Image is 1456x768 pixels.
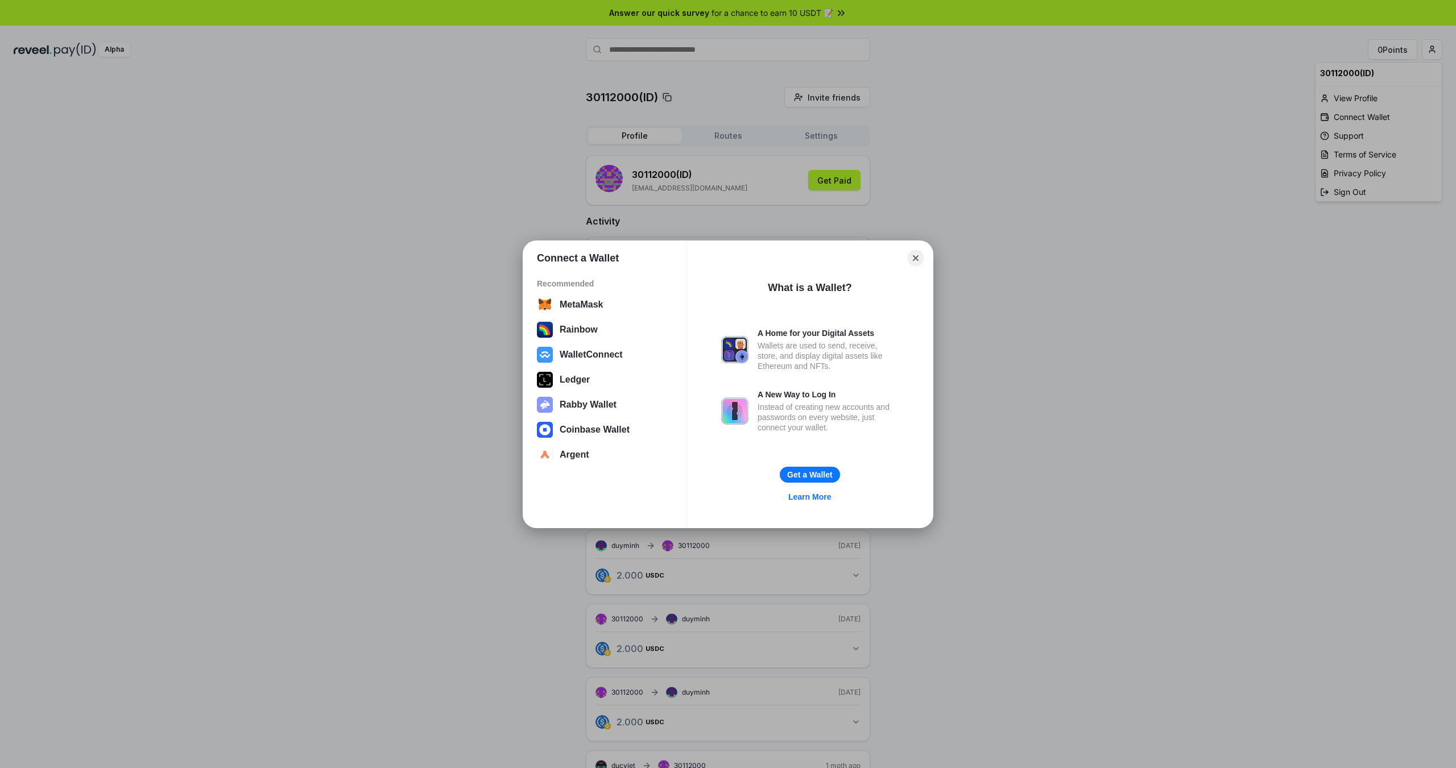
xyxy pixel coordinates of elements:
div: Get a Wallet [787,470,833,480]
div: MetaMask [560,300,603,310]
h1: Connect a Wallet [537,251,619,265]
img: svg+xml,%3Csvg%20width%3D%2228%22%20height%3D%2228%22%20viewBox%3D%220%200%2028%2028%22%20fill%3D... [537,422,553,438]
div: A Home for your Digital Assets [758,328,899,338]
a: Learn More [781,489,838,504]
div: WalletConnect [560,350,623,360]
button: Close [908,250,924,266]
button: WalletConnect [533,343,676,366]
div: Rainbow [560,325,598,335]
button: Rainbow [533,318,676,341]
button: MetaMask [533,293,676,316]
div: Argent [560,450,589,460]
button: Get a Wallet [780,467,840,483]
div: Ledger [560,375,590,385]
img: svg+xml,%3Csvg%20xmlns%3D%22http%3A%2F%2Fwww.w3.org%2F2000%2Fsvg%22%20fill%3D%22none%22%20viewBox... [537,397,553,413]
div: Instead of creating new accounts and passwords on every website, just connect your wallet. [758,402,899,433]
div: A New Way to Log In [758,389,899,400]
div: Learn More [788,492,831,502]
img: svg+xml,%3Csvg%20width%3D%2228%22%20height%3D%2228%22%20viewBox%3D%220%200%2028%2028%22%20fill%3D... [537,447,553,463]
div: Coinbase Wallet [560,425,630,435]
img: svg+xml,%3Csvg%20width%3D%22120%22%20height%3D%22120%22%20viewBox%3D%220%200%20120%20120%22%20fil... [537,322,553,338]
img: svg+xml,%3Csvg%20width%3D%2228%22%20height%3D%2228%22%20viewBox%3D%220%200%2028%2028%22%20fill%3D... [537,347,553,363]
div: Rabby Wallet [560,400,617,410]
img: svg+xml,%3Csvg%20xmlns%3D%22http%3A%2F%2Fwww.w3.org%2F2000%2Fsvg%22%20fill%3D%22none%22%20viewBox... [721,397,748,425]
div: What is a Wallet? [768,281,851,294]
img: svg+xml,%3Csvg%20width%3D%2228%22%20height%3D%2228%22%20viewBox%3D%220%200%2028%2028%22%20fill%3D... [537,297,553,313]
img: svg+xml,%3Csvg%20xmlns%3D%22http%3A%2F%2Fwww.w3.org%2F2000%2Fsvg%22%20fill%3D%22none%22%20viewBox... [721,336,748,363]
div: Recommended [537,279,673,289]
div: Wallets are used to send, receive, store, and display digital assets like Ethereum and NFTs. [758,341,899,371]
button: Rabby Wallet [533,393,676,416]
img: svg+xml,%3Csvg%20xmlns%3D%22http%3A%2F%2Fwww.w3.org%2F2000%2Fsvg%22%20width%3D%2228%22%20height%3... [537,372,553,388]
button: Coinbase Wallet [533,418,676,441]
button: Ledger [533,368,676,391]
button: Argent [533,443,676,466]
